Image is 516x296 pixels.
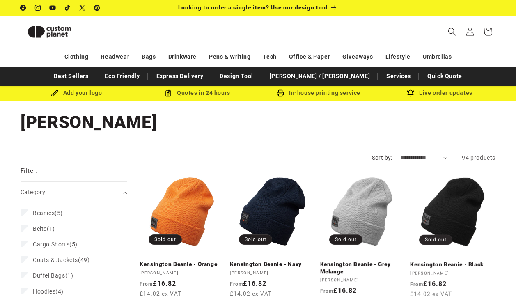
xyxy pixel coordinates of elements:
[21,19,78,45] img: Custom Planet
[379,88,500,98] div: Live order updates
[64,50,89,64] a: Clothing
[289,50,330,64] a: Office & Paper
[382,69,415,83] a: Services
[33,210,55,216] span: Beanies
[277,89,284,97] img: In-house printing
[21,189,45,195] span: Category
[423,50,452,64] a: Umbrellas
[33,288,64,295] span: (4)
[33,225,47,232] span: Belts
[258,88,379,98] div: In-house printing service
[101,50,129,64] a: Headwear
[33,272,73,279] span: (1)
[263,50,276,64] a: Tech
[165,89,172,97] img: Order Updates Icon
[33,256,89,264] span: (49)
[410,261,495,268] a: Kensington Beanie - Black
[443,23,461,41] summary: Search
[407,89,414,97] img: Order updates
[21,111,495,133] h1: [PERSON_NAME]
[33,225,55,232] span: (1)
[33,257,78,263] span: Coats & Jackets
[33,288,55,295] span: Hoodies
[385,50,411,64] a: Lifestyle
[342,50,373,64] a: Giveaways
[33,209,63,217] span: (5)
[137,88,258,98] div: Quotes in 24 hours
[16,88,137,98] div: Add your logo
[142,50,156,64] a: Bags
[140,261,225,268] a: Kensington Beanie - Orange
[230,261,315,268] a: Kensington Beanie - Navy
[21,182,127,203] summary: Category (0 selected)
[152,69,208,83] a: Express Delivery
[168,50,197,64] a: Drinkware
[209,50,250,64] a: Pens & Writing
[423,69,466,83] a: Quick Quote
[372,154,392,161] label: Sort by:
[101,69,144,83] a: Eco Friendly
[33,241,69,248] span: Cargo Shorts
[18,16,106,48] a: Custom Planet
[320,261,406,275] a: Kensington Beanie - Grey Melange
[51,89,58,97] img: Brush Icon
[21,166,37,176] h2: Filter:
[33,241,78,248] span: (5)
[462,154,495,161] span: 94 products
[216,69,257,83] a: Design Tool
[178,4,328,11] span: Looking to order a single item? Use our design tool
[33,272,65,279] span: Duffel Bags
[266,69,374,83] a: [PERSON_NAME] / [PERSON_NAME]
[50,69,92,83] a: Best Sellers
